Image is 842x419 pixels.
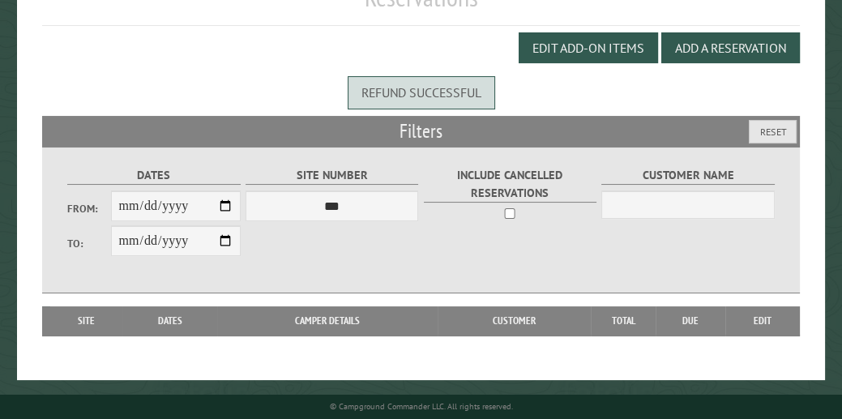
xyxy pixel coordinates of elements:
label: From: [67,201,110,216]
label: To: [67,236,110,251]
th: Due [656,306,725,336]
button: Add a Reservation [661,32,800,63]
div: Refund successful [348,76,495,109]
button: Reset [749,120,797,143]
label: Customer Name [601,166,774,185]
th: Customer [438,306,591,336]
th: Edit [725,306,800,336]
label: Include Cancelled Reservations [424,166,596,202]
button: Edit Add-on Items [519,32,658,63]
small: © Campground Commander LLC. All rights reserved. [330,401,513,412]
th: Total [591,306,656,336]
th: Camper Details [217,306,438,336]
label: Site Number [246,166,418,185]
th: Dates [122,306,217,336]
th: Site [50,306,122,336]
label: Dates [67,166,240,185]
h2: Filters [42,116,800,147]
